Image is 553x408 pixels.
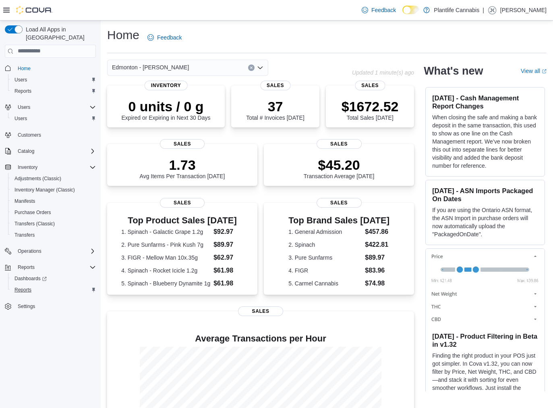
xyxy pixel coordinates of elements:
[8,196,99,207] button: Manifests
[288,266,362,275] dt: 4. FIGR
[14,246,45,256] button: Operations
[11,274,50,283] a: Dashboards
[8,218,99,229] button: Transfers (Classic)
[304,157,375,179] div: Transaction Average [DATE]
[500,5,547,15] p: [PERSON_NAME]
[11,86,35,96] a: Reports
[11,230,38,240] a: Transfers
[2,129,99,141] button: Customers
[14,64,34,73] a: Home
[432,332,538,348] h3: [DATE] - Product Filtering in Beta in v1.32
[402,6,419,14] input: Dark Mode
[11,86,96,96] span: Reports
[8,85,99,97] button: Reports
[144,29,185,46] a: Feedback
[2,102,99,113] button: Users
[8,207,99,218] button: Purchase Orders
[246,98,304,121] div: Total # Invoices [DATE]
[11,75,30,85] a: Users
[432,94,538,110] h3: [DATE] - Cash Management Report Changes
[18,164,37,171] span: Inventory
[11,208,96,217] span: Purchase Orders
[114,334,408,343] h4: Average Transactions per Hour
[213,266,243,275] dd: $61.98
[121,254,210,262] dt: 3. FIGR - Mellow Man 10x.35g
[8,273,99,284] a: Dashboards
[8,74,99,85] button: Users
[304,157,375,173] p: $45.20
[11,185,78,195] a: Inventory Manager (Classic)
[160,139,205,149] span: Sales
[5,59,96,333] nav: Complex example
[11,114,30,123] a: Users
[317,139,362,149] span: Sales
[11,285,35,295] a: Reports
[14,130,96,140] span: Customers
[213,279,243,288] dd: $61.98
[342,98,399,121] div: Total Sales [DATE]
[365,240,389,250] dd: $422.81
[358,2,399,18] a: Feedback
[288,241,362,249] dt: 2. Spinach
[11,185,96,195] span: Inventory Manager (Classic)
[2,62,99,74] button: Home
[542,69,547,74] svg: External link
[2,246,99,257] button: Operations
[23,25,96,42] span: Load All Apps in [GEOGRAPHIC_DATA]
[213,253,243,262] dd: $62.97
[14,275,47,282] span: Dashboards
[424,65,483,77] h2: What's new
[14,262,38,272] button: Reports
[121,241,210,249] dt: 2. Pure Sunfarms - Pink Kush 7g
[14,162,41,172] button: Inventory
[14,232,35,238] span: Transfers
[11,219,58,229] a: Transfers (Classic)
[145,81,188,90] span: Inventory
[371,6,396,14] span: Feedback
[11,285,96,295] span: Reports
[140,157,225,179] div: Avg Items Per Transaction [DATE]
[8,284,99,296] button: Reports
[288,228,362,236] dt: 1. General Admission
[18,264,35,271] span: Reports
[18,303,35,310] span: Settings
[14,221,55,227] span: Transfers (Classic)
[122,98,211,121] div: Expired or Expiring in Next 30 Days
[112,62,189,72] span: Edmonton - [PERSON_NAME]
[8,184,99,196] button: Inventory Manager (Classic)
[11,219,96,229] span: Transfers (Classic)
[11,114,96,123] span: Users
[18,104,30,110] span: Users
[11,208,54,217] a: Purchase Orders
[107,27,139,43] h1: Home
[2,146,99,157] button: Catalog
[432,206,538,238] p: If you are using the Ontario ASN format, the ASN Import in purchase orders will now automatically...
[14,162,96,172] span: Inventory
[246,98,304,114] p: 37
[257,65,263,71] button: Open list of options
[2,262,99,273] button: Reports
[238,306,283,316] span: Sales
[14,175,61,182] span: Adjustments (Classic)
[11,230,96,240] span: Transfers
[11,75,96,85] span: Users
[288,254,362,262] dt: 3. Pure Sunfarms
[14,146,37,156] button: Catalog
[521,68,547,74] a: View allExternal link
[16,6,52,14] img: Cova
[14,115,27,122] span: Users
[14,287,31,293] span: Reports
[213,227,243,237] dd: $92.97
[248,65,255,71] button: Clear input
[14,301,96,311] span: Settings
[2,162,99,173] button: Inventory
[8,113,99,124] button: Users
[121,266,210,275] dt: 4. Spinach - Rocket Icicle 1.2g
[160,198,205,208] span: Sales
[121,216,243,225] h3: Top Product Sales [DATE]
[11,274,96,283] span: Dashboards
[365,253,389,262] dd: $89.97
[140,157,225,173] p: 1.73
[14,302,38,311] a: Settings
[288,279,362,287] dt: 5. Carmel Cannabis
